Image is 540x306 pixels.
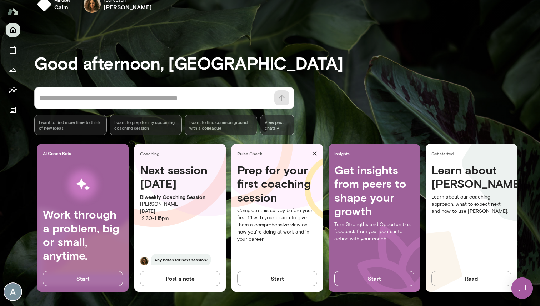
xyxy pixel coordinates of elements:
[4,283,21,300] img: Akarsh Khatagalli
[431,194,511,215] p: Learn about our coaching approach, what to expect next, and how to use [PERSON_NAME].
[334,221,414,242] p: Turn Strengths and Opportunities feedback from your peers into action with your coach.
[110,115,182,135] div: I want to prep for my upcoming coaching session
[140,151,223,156] span: Coaching
[39,119,102,131] span: I want to find more time to think of new ideas
[6,43,20,57] button: Sessions
[237,271,317,286] button: Start
[6,83,20,97] button: Insights
[431,271,511,286] button: Read
[34,115,107,135] div: I want to find more time to think of new ideas
[151,254,211,265] span: Any notes for next session?
[43,271,123,286] button: Start
[7,5,19,18] img: Mento
[140,201,220,208] p: [PERSON_NAME]
[6,23,20,37] button: Home
[140,208,220,215] p: [DATE]
[140,257,149,265] img: Najla
[6,103,20,117] button: Documents
[140,194,220,201] p: Biweekly Coaching Session
[140,215,220,222] p: 12:30 - 1:15pm
[51,162,115,207] img: AI Workflows
[6,63,20,77] button: Growth Plan
[185,115,257,135] div: I want to find common ground with a colleague
[237,151,309,156] span: Pulse Check
[189,119,252,131] span: I want to find common ground with a colleague
[260,115,294,135] span: View past chats ->
[114,119,177,131] span: I want to prep for my upcoming coaching session
[237,163,317,204] h4: Prep for your first coaching session
[140,271,220,286] button: Post a note
[334,151,417,156] span: Insights
[54,3,70,11] h6: calm
[237,207,317,243] p: Complete this survey before your first 1:1 with your coach to give them a comprehensive view on h...
[431,151,514,156] span: Get started
[140,163,220,191] h4: Next session [DATE]
[43,207,123,262] h4: Work through a problem, big or small, anytime.
[104,3,152,11] h6: [PERSON_NAME]
[334,163,414,218] h4: Get insights from peers to shape your growth
[34,53,540,73] h3: Good afternoon, [GEOGRAPHIC_DATA]
[334,271,414,286] button: Start
[43,150,126,156] span: AI Coach Beta
[431,163,511,191] h4: Learn about [PERSON_NAME]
